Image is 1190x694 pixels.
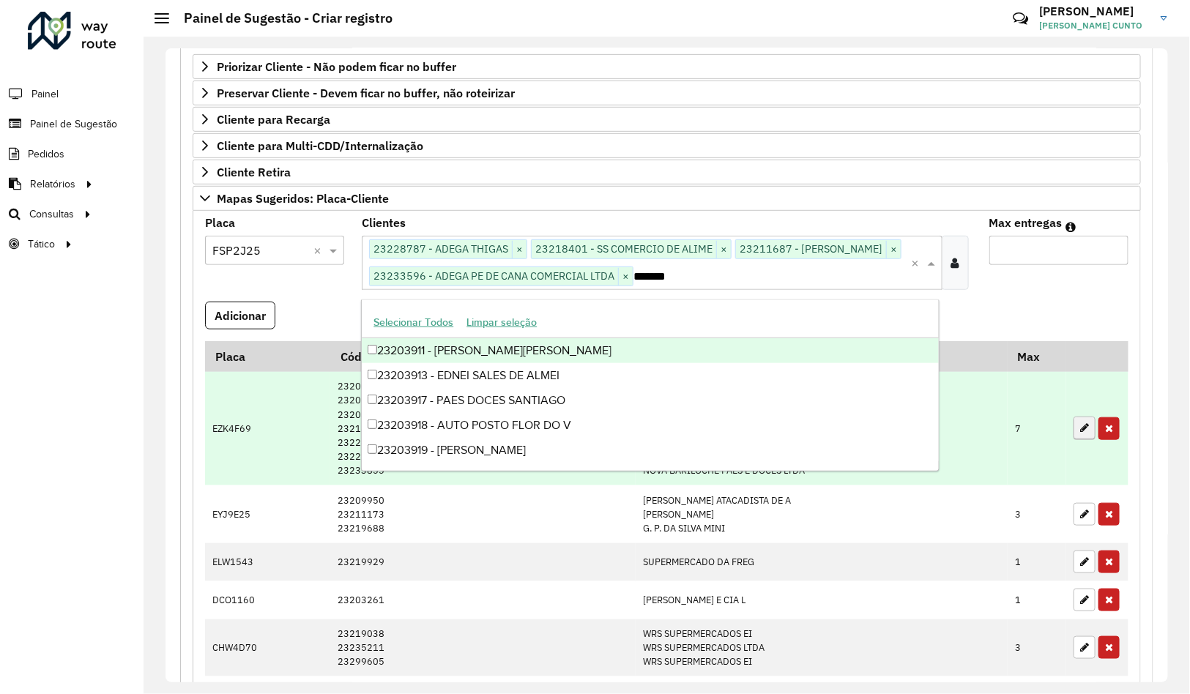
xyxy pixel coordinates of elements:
[636,543,1008,581] td: SUPERMERCADO DA FREG
[460,311,543,334] button: Limpar seleção
[205,372,330,485] td: EZK4F69
[989,214,1063,231] label: Max entregas
[362,413,938,438] div: 23203918 - AUTO POSTO FLOR DO V
[362,338,938,363] div: 23203911 - [PERSON_NAME][PERSON_NAME]
[912,254,924,272] span: Clear all
[193,107,1141,132] a: Cliente para Recarga
[330,341,635,372] th: Código Cliente
[28,236,55,252] span: Tático
[205,581,330,619] td: DCO1160
[205,341,330,372] th: Placa
[30,116,117,132] span: Painel de Sugestão
[193,81,1141,105] a: Preservar Cliente - Devem ficar no buffer, não roteirizar
[361,299,939,471] ng-dropdown-panel: Options list
[1008,341,1066,372] th: Max
[362,214,406,231] label: Clientes
[205,619,330,677] td: CHW4D70
[330,619,635,677] td: 23219038 23235211 23299605
[362,363,938,388] div: 23203913 - EDNEI SALES DE ALMEI
[1008,372,1066,485] td: 7
[28,146,64,162] span: Pedidos
[29,206,74,222] span: Consultas
[193,186,1141,211] a: Mapas Sugeridos: Placa-Cliente
[205,485,330,543] td: EYJ9E25
[716,241,731,258] span: ×
[205,302,275,329] button: Adicionar
[217,61,456,72] span: Priorizar Cliente - Não podem ficar no buffer
[193,160,1141,184] a: Cliente Retira
[31,86,59,102] span: Painel
[217,140,423,152] span: Cliente para Multi-CDD/Internalização
[217,193,389,204] span: Mapas Sugeridos: Placa-Cliente
[217,87,515,99] span: Preservar Cliente - Devem ficar no buffer, não roteirizar
[1066,221,1076,233] em: Máximo de clientes que serão colocados na mesma rota com os clientes informados
[532,240,716,258] span: 23218401 - SS COMERCIO DE ALIME
[330,372,635,485] td: 23200560 23202922 23208139 23214596 23224677 23227829 23233855
[636,485,1008,543] td: [PERSON_NAME] ATACADISTA DE A [PERSON_NAME] G. P. DA SILVA MINI
[193,54,1141,79] a: Priorizar Cliente - Não podem ficar no buffer
[362,388,938,413] div: 23203917 - PAES DOCES SANTIAGO
[1008,619,1066,677] td: 3
[169,10,393,26] h2: Painel de Sugestão - Criar registro
[367,311,460,334] button: Selecionar Todos
[217,113,330,125] span: Cliente para Recarga
[330,543,635,581] td: 23219929
[636,619,1008,677] td: WRS SUPERMERCADOS EI WRS SUPERMERCADOS LTDA WRS SUPERMERCADOS EI
[1005,3,1036,34] a: Contato Rápido
[618,268,633,286] span: ×
[1008,581,1066,619] td: 1
[313,242,326,259] span: Clear all
[1040,4,1150,18] h3: [PERSON_NAME]
[217,166,291,178] span: Cliente Retira
[886,241,901,258] span: ×
[330,485,635,543] td: 23209950 23211173 23219688
[330,581,635,619] td: 23203261
[370,240,512,258] span: 23228787 - ADEGA THIGAS
[1008,543,1066,581] td: 1
[205,543,330,581] td: ELW1543
[193,133,1141,158] a: Cliente para Multi-CDD/Internalização
[30,176,75,192] span: Relatórios
[736,240,886,258] span: 23211687 - [PERSON_NAME]
[512,241,527,258] span: ×
[362,438,938,463] div: 23203919 - [PERSON_NAME]
[370,267,618,285] span: 23233596 - ADEGA PE DE CANA COMERCIAL LTDA
[636,581,1008,619] td: [PERSON_NAME] E CIA L
[1040,19,1150,32] span: [PERSON_NAME] CUNTO
[205,214,235,231] label: Placa
[1008,485,1066,543] td: 3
